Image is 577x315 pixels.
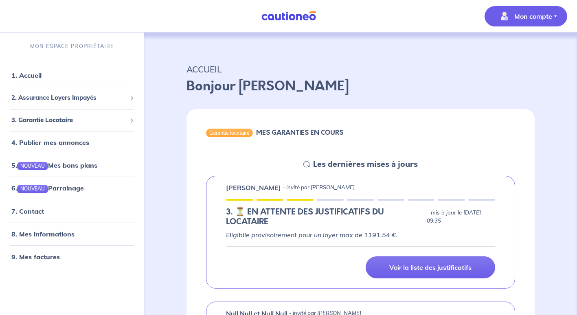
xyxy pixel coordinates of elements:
a: 6.NOUVEAUParrainage [11,184,84,192]
div: 1. Accueil [3,67,141,83]
div: 7. Contact [3,203,141,219]
a: 9. Mes factures [11,253,60,261]
img: Cautioneo [258,11,319,21]
p: Mon compte [514,11,552,21]
img: illu_account_valid_menu.svg [498,10,511,23]
h6: MES GARANTIES EN COURS [256,129,343,136]
div: 9. Mes factures [3,249,141,265]
div: 5.NOUVEAUMes bons plans [3,157,141,173]
p: Voir la liste des justificatifs [389,263,472,271]
div: 8. Mes informations [3,226,141,242]
div: 2. Assurance Loyers Impayés [3,90,141,106]
p: MON ESPACE PROPRIÉTAIRE [30,42,114,50]
a: 1. Accueil [11,71,42,79]
button: illu_account_valid_menu.svgMon compte [485,6,567,26]
p: - invité par [PERSON_NAME] [283,184,355,192]
div: 3. Garantie Locataire [3,112,141,128]
span: 3. Garantie Locataire [11,116,127,125]
p: Bonjour [PERSON_NAME] [186,77,535,96]
a: Voir la liste des justificatifs [366,256,495,278]
em: Eligibile provisoirement pour un loyer max de 1191.54 €. [226,231,397,239]
a: 7. Contact [11,207,44,215]
p: ACCUEIL [186,62,535,77]
p: [PERSON_NAME] [226,183,281,192]
a: 5.NOUVEAUMes bons plans [11,161,97,169]
a: 4. Publier mes annonces [11,138,89,147]
div: Garantie locataire [206,129,253,137]
div: 4. Publier mes annonces [3,134,141,151]
div: 6.NOUVEAUParrainage [3,180,141,196]
a: 8. Mes informations [11,230,75,238]
h5: 3. ⏳️️ EN ATTENTE DES JUSTIFICATIFS DU LOCATAIRE [226,207,423,227]
h5: Les dernières mises à jours [313,160,418,169]
div: state: RENTER-DOCUMENTS-IN-PROGRESS, Context: IN-LANDLORD,IN-LANDLORD-NO-CERTIFICATE [226,207,495,227]
span: 2. Assurance Loyers Impayés [11,93,127,103]
p: - mis à jour le [DATE] 09:35 [427,209,495,225]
